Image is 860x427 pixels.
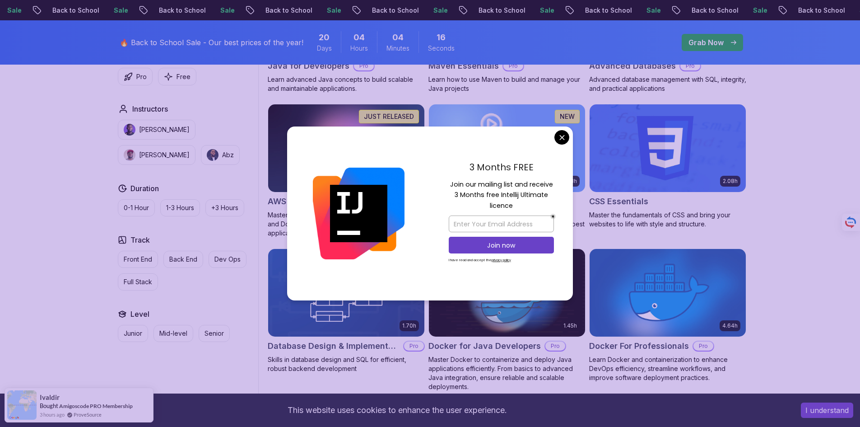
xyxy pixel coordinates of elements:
p: Learn Docker and containerization to enhance DevOps efficiency, streamline workflows, and improve... [589,355,746,382]
img: CI/CD with GitHub Actions card [429,104,585,192]
img: Docker For Professionals card [590,249,746,337]
span: 4 Minutes [392,31,404,44]
button: Dev Ops [209,251,246,268]
img: CSS Essentials card [590,104,746,192]
p: Learn how to use Maven to build and manage your Java projects [428,75,586,93]
p: Pro [354,61,374,70]
p: 1.70h [402,322,416,329]
button: Accept cookies [801,403,853,418]
p: Master AWS services like EC2, RDS, VPC, Route 53, and Docker to deploy and manage scalable cloud ... [268,211,425,238]
span: 3 hours ago [40,411,65,418]
h2: Maven Essentials [428,60,499,72]
p: 2.08h [723,178,738,185]
button: Back End [163,251,203,268]
p: Master Docker to containerize and deploy Java applications efficiently. From basics to advanced J... [428,355,586,391]
span: Seconds [428,44,455,53]
h2: Docker For Professionals [589,340,689,352]
a: AWS for Developers card2.73hJUST RELEASEDAWS for DevelopersProMaster AWS services like EC2, RDS, ... [268,104,425,238]
img: provesource social proof notification image [7,390,37,420]
p: Back to School [364,6,425,15]
p: [PERSON_NAME] [139,150,190,160]
p: NEW [560,112,575,121]
p: Pro [136,72,147,81]
p: 0-1 Hour [124,203,149,212]
p: Sale [319,6,348,15]
p: Senior [205,329,224,338]
p: Back to School [470,6,532,15]
p: Dev Ops [214,255,241,264]
h2: Advanced Databases [589,60,676,72]
p: Back to School [577,6,638,15]
h2: Track [130,235,150,245]
p: 4.64h [722,322,738,329]
button: Junior [118,325,148,342]
p: Master the fundamentals of CSS and bring your websites to life with style and structure. [589,211,746,229]
p: Free [177,72,191,81]
p: +3 Hours [211,203,238,212]
a: Amigoscode PRO Membership [59,403,133,409]
h2: Level [130,309,149,319]
span: Hours [350,44,368,53]
p: Advanced database management with SQL, integrity, and practical applications [589,75,746,93]
button: Mid-level [153,325,193,342]
img: instructor img [207,149,218,161]
p: Pro [545,342,565,351]
div: This website uses cookies to enhance the user experience. [7,400,787,420]
p: Sale [532,6,561,15]
h2: Java for Developers [268,60,349,72]
button: +3 Hours [205,199,244,216]
p: Sale [212,6,241,15]
button: instructor imgAbz [201,145,240,165]
p: Sale [106,6,135,15]
img: Database Design & Implementation card [268,249,424,337]
button: Senior [199,325,230,342]
button: Front End [118,251,158,268]
h2: AWS for Developers [268,195,348,208]
span: 20 Days [319,31,330,44]
p: Back End [169,255,197,264]
span: 4 Hours [353,31,365,44]
button: instructor img[PERSON_NAME] [118,120,195,140]
p: Mid-level [159,329,187,338]
p: Back to School [683,6,745,15]
p: Pro [503,61,523,70]
p: Learn advanced Java concepts to build scalable and maintainable applications. [268,75,425,93]
a: Database Design & Implementation card1.70hNEWDatabase Design & ImplementationProSkills in databas... [268,249,425,373]
p: [PERSON_NAME] [139,125,190,134]
span: 16 Seconds [437,31,446,44]
h2: Docker for Java Developers [428,340,541,352]
button: 0-1 Hour [118,199,155,216]
p: Grab Now [688,37,724,48]
p: Junior [124,329,142,338]
span: Minutes [386,44,409,53]
span: Days [317,44,332,53]
button: Full Stack [118,273,158,291]
p: 1-3 Hours [166,203,194,212]
button: 1-3 Hours [160,199,200,216]
span: Bought [40,402,58,409]
img: AWS for Developers card [268,104,424,192]
a: CI/CD with GitHub Actions card2.63hNEWCI/CD with GitHub ActionsProMaster CI/CD pipelines with Git... [428,104,586,238]
img: instructor img [124,124,135,136]
p: Back to School [44,6,106,15]
button: instructor img[PERSON_NAME] [118,145,195,165]
p: Abz [222,150,234,160]
p: Skills in database design and SQL for efficient, robust backend development [268,355,425,373]
p: Pro [404,342,424,351]
h2: Duration [130,183,159,194]
a: Docker For Professionals card4.64hDocker For ProfessionalsProLearn Docker and containerization to... [589,249,746,382]
p: 1.45h [563,322,577,329]
p: Pro [693,342,713,351]
button: Free [158,68,196,85]
p: 🔥 Back to School Sale - Our best prices of the year! [120,37,303,48]
p: Full Stack [124,277,152,286]
a: Docker for Java Developers card1.45hDocker for Java DevelopersProMaster Docker to containerize an... [428,249,586,391]
a: ProveSource [74,411,102,418]
h2: Database Design & Implementation [268,340,400,352]
h2: CSS Essentials [589,195,648,208]
span: Ivaldir [40,394,60,401]
p: Sale [425,6,454,15]
p: Back to School [257,6,319,15]
p: Back to School [790,6,851,15]
p: JUST RELEASED [364,112,414,121]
